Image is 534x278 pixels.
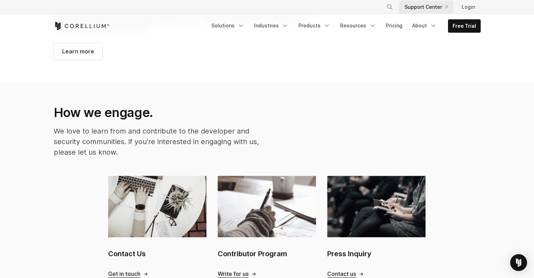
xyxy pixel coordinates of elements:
span: Contact us [327,270,356,278]
button: Search [383,1,396,13]
h2: Press Inquiry [327,248,426,259]
a: Login [456,1,481,13]
a: Free Trial [448,20,480,32]
a: Pricing [382,19,407,32]
a: Industries [250,19,293,32]
h2: Contributor Program [218,248,316,259]
a: Resources [336,19,380,32]
span: Write for us [218,270,249,278]
a: Solutions [207,19,249,32]
a: Products [294,19,335,32]
span: Get in touch [108,270,140,278]
div: Navigation Menu [378,1,481,13]
img: Contact Us [108,176,206,237]
a: Contact Us Contact Us Get in touch [108,176,206,277]
h2: Contact Us [108,248,206,259]
span: Learn more [62,47,94,56]
p: We love to learn from and contribute to the developer and security communities. If you're interes... [54,126,260,157]
a: Learn more [54,43,103,60]
img: Contributor Program [218,176,316,237]
a: Contributor Program Contributor Program Write for us [218,176,316,277]
div: Open Intercom Messenger [510,254,527,271]
h2: How we engage. [54,105,260,120]
img: Press Inquiry [327,176,426,237]
a: Support Center [399,1,453,13]
a: Corellium Home [54,22,110,30]
a: Press Inquiry Press Inquiry Contact us [327,176,426,277]
div: Navigation Menu [207,19,481,33]
a: About [408,19,441,32]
